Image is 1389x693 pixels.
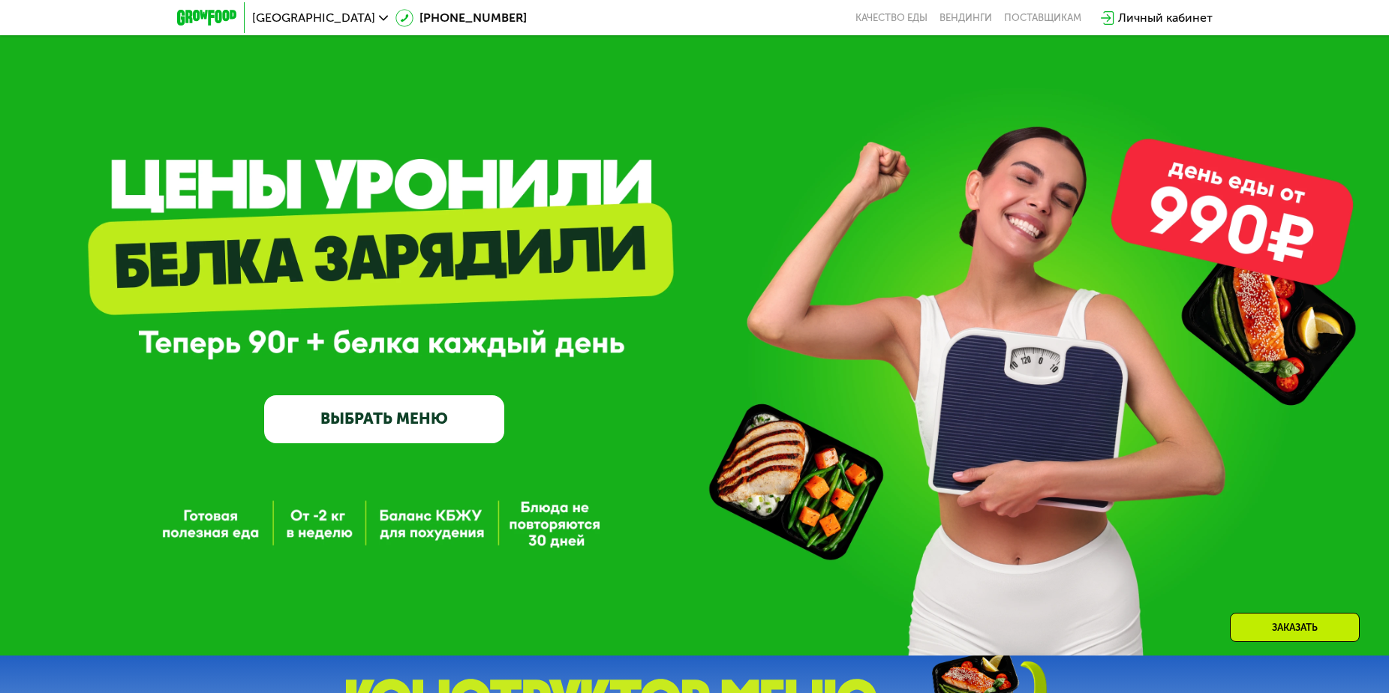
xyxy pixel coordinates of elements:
a: [PHONE_NUMBER] [395,9,527,27]
a: ВЫБРАТЬ МЕНЮ [264,395,504,443]
a: Качество еды [855,12,928,24]
span: [GEOGRAPHIC_DATA] [252,12,375,24]
div: Личный кабинет [1118,9,1213,27]
a: Вендинги [940,12,992,24]
div: Заказать [1230,613,1360,642]
div: поставщикам [1004,12,1081,24]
